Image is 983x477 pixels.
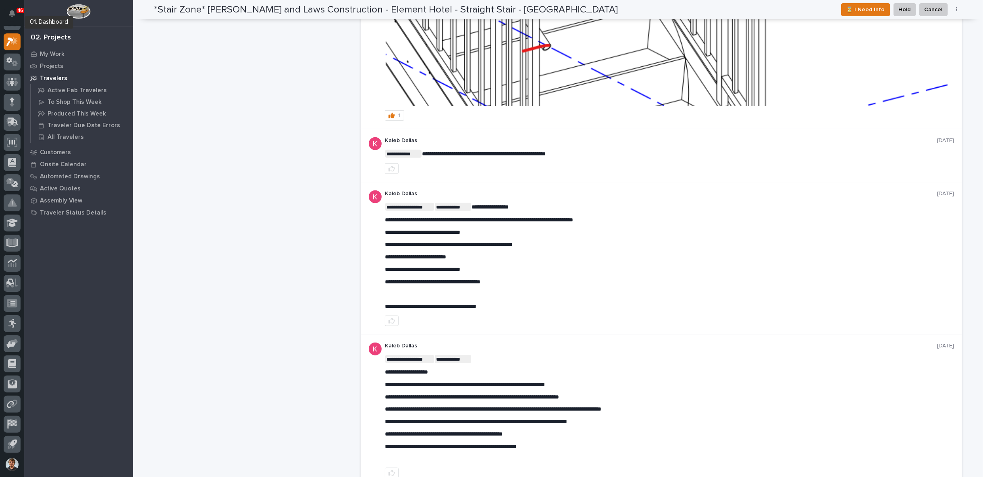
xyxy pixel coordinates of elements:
a: Customers [24,146,133,158]
p: Produced This Week [48,110,106,118]
p: My Work [40,51,64,58]
p: Automated Drawings [40,173,100,180]
p: Customers [40,149,71,156]
a: Produced This Week [31,108,133,119]
div: 02. Projects [31,33,71,42]
button: ⏳ I Need Info [841,3,890,16]
a: Traveler Due Date Errors [31,120,133,131]
img: ACg8ocJFQJZtOpq0mXhEl6L5cbQXDkmdPAf0fdoBPnlMfqfX=s96-c [369,190,382,203]
span: Cancel [925,5,943,14]
a: Active Fab Travelers [31,85,133,96]
div: 1 [398,113,401,118]
img: ACg8ocJFQJZtOpq0mXhEl6L5cbQXDkmdPAf0fdoBPnlMfqfX=s96-c [369,343,382,355]
p: All Travelers [48,134,84,141]
a: Automated Drawings [24,170,133,182]
button: like this post [385,163,399,174]
span: ⏳ I Need Info [846,5,885,14]
p: [DATE] [937,343,954,349]
a: Onsite Calendar [24,158,133,170]
p: Travelers [40,75,67,82]
p: Traveler Due Date Errors [48,122,120,129]
p: Kaleb Dallas [385,137,937,144]
a: My Work [24,48,133,60]
button: Hold [894,3,916,16]
p: Traveler Status Details [40,209,106,217]
button: users-avatar [4,456,21,473]
button: Notifications [4,5,21,22]
p: [DATE] [937,190,954,197]
button: 1 [385,110,404,121]
p: Kaleb Dallas [385,190,937,197]
span: Hold [899,5,911,14]
div: Notifications46 [10,10,21,23]
a: Traveler Status Details [24,206,133,219]
a: Assembly View [24,194,133,206]
a: Projects [24,60,133,72]
a: Active Quotes [24,182,133,194]
img: ACg8ocJFQJZtOpq0mXhEl6L5cbQXDkmdPAf0fdoBPnlMfqfX=s96-c [369,137,382,150]
p: Active Fab Travelers [48,87,107,94]
p: To Shop This Week [48,99,102,106]
p: 46 [18,8,23,13]
button: like this post [385,316,399,326]
p: Active Quotes [40,185,81,192]
a: All Travelers [31,131,133,142]
h2: *Stair Zone* [PERSON_NAME] and Laws Construction - Element Hotel - Straight Stair - [GEOGRAPHIC_D... [154,4,618,16]
a: Travelers [24,72,133,84]
p: [DATE] [937,137,954,144]
a: To Shop This Week [31,96,133,107]
p: Kaleb Dallas [385,343,937,349]
img: Workspace Logo [67,4,90,19]
p: Projects [40,63,63,70]
p: Assembly View [40,197,82,204]
button: Cancel [919,3,948,16]
p: Onsite Calendar [40,161,87,168]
